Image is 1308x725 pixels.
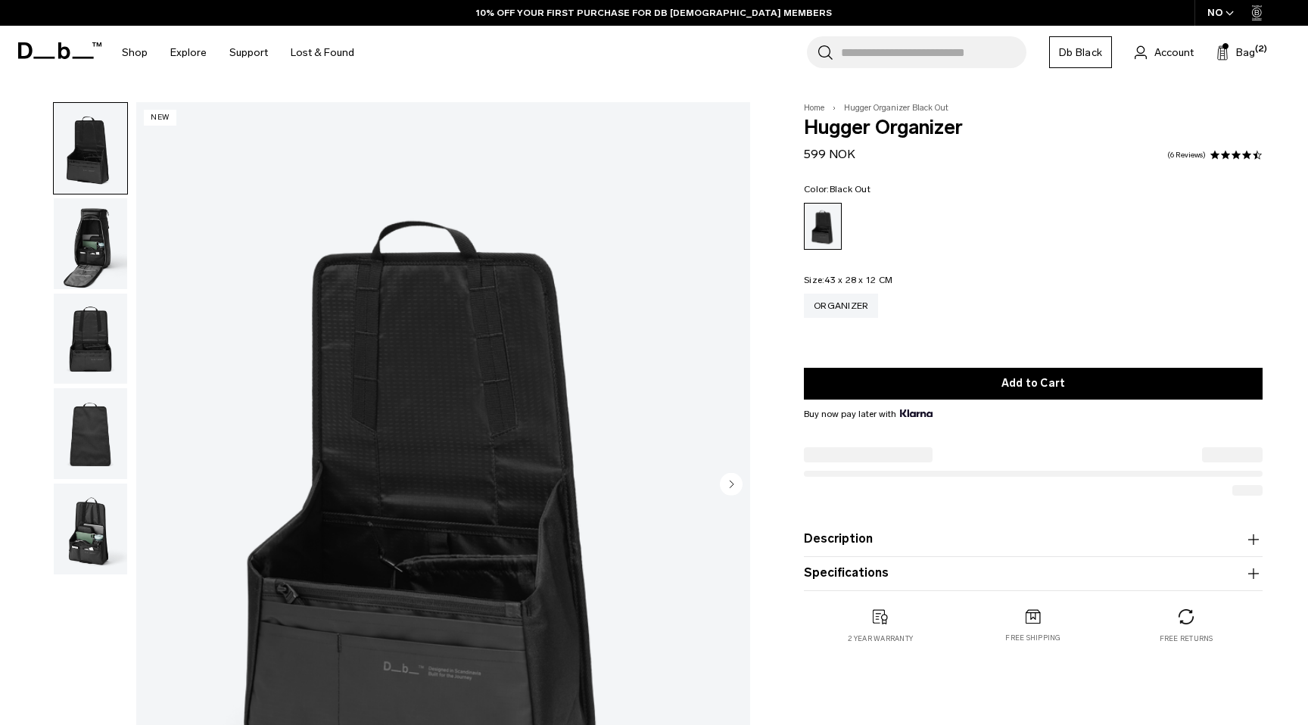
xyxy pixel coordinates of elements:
[1049,36,1112,68] a: Db Black
[824,275,892,285] span: 43 x 28 x 12 CM
[144,110,176,126] p: New
[804,118,1263,138] span: Hugger Organizer
[54,198,127,289] img: Hugger Organizer Black Out
[54,103,127,194] img: Hugger Organizer Black Out
[1216,43,1255,61] button: Bag (2)
[1160,633,1213,644] p: Free returns
[804,103,824,113] a: Home
[804,102,948,115] nav: breadcrumb
[476,6,832,20] a: 10% OFF YOUR FIRST PURCHASE FOR DB [DEMOGRAPHIC_DATA] MEMBERS
[848,633,913,644] p: 2 year warranty
[53,293,128,385] button: Hugger Organizer Black Out
[1005,633,1060,643] p: Free shipping
[804,531,1263,549] button: Description
[804,407,933,421] span: Buy now pay later with
[170,26,207,79] a: Explore
[53,387,128,480] button: Hugger Organizer Black Out
[720,472,743,498] button: Next slide
[111,26,366,79] nav: Main Navigation
[1236,45,1255,61] span: Bag
[844,103,948,113] span: Hugger Organizer Black Out
[53,198,128,290] button: Hugger Organizer Black Out
[122,26,148,79] a: Shop
[804,368,1263,400] button: Add to Cart
[804,275,892,285] legend: Size:
[54,388,127,479] img: Hugger Organizer Black Out
[804,147,855,161] span: 599 NOK
[804,185,870,194] legend: Color:
[1135,43,1194,61] a: Account
[804,565,1263,583] button: Specifications
[291,26,354,79] a: Lost & Found
[53,483,128,575] button: Hugger Organizer Black Out
[229,26,268,79] a: Support
[830,184,870,194] span: Black Out
[53,102,128,194] button: Hugger Organizer Black Out
[804,294,878,318] a: Organizer
[1167,151,1206,159] a: 6 reviews
[54,484,127,574] img: Hugger Organizer Black Out
[54,294,127,384] img: Hugger Organizer Black Out
[804,203,842,250] a: Black Out
[1255,43,1267,56] span: (2)
[1154,45,1194,61] span: Account
[900,409,933,417] img: {"height" => 20, "alt" => "Klarna"}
